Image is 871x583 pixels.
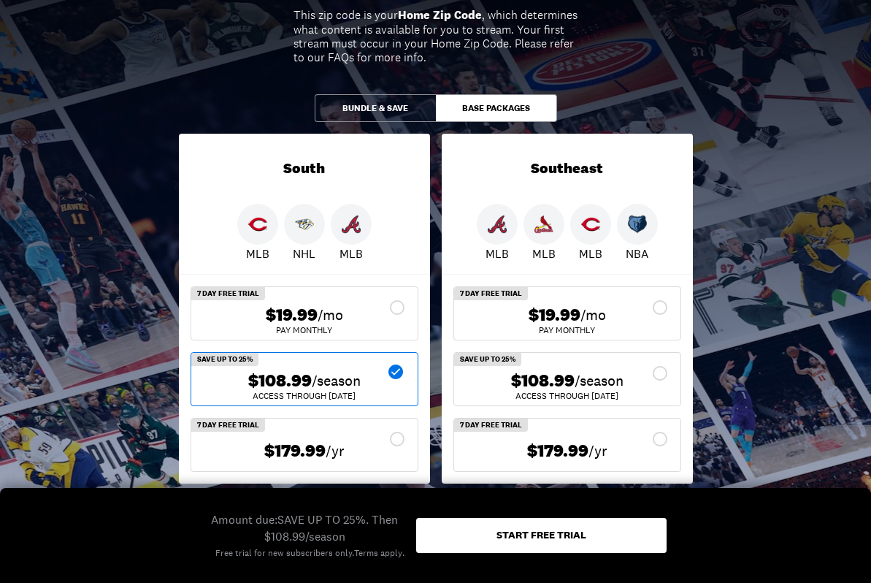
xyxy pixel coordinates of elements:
[191,353,258,366] div: SAVE UP TO 25%
[264,441,326,462] span: $179.99
[628,215,647,234] img: Grizzlies
[454,419,528,432] div: 7 Day Free Trial
[527,441,588,462] span: $179.99
[246,245,269,262] p: MLB
[339,245,363,262] p: MLB
[534,215,553,234] img: Cardinals
[248,370,312,392] span: $108.99
[398,7,482,23] b: Home Zip Code
[529,305,580,326] span: $19.99
[354,547,402,560] a: Terms apply
[454,287,528,300] div: 7 Day Free Trial
[203,326,406,335] div: Pay Monthly
[581,215,600,234] img: Reds
[454,353,521,366] div: SAVE UP TO 25%
[626,245,648,262] p: NBA
[295,215,314,234] img: Predators
[496,530,586,540] div: Start free trial
[205,511,404,544] div: Amount due: SAVE UP TO 25%. Then $108.99/season
[293,8,578,64] div: This zip code is your , which determines what content is available for you to stream. Your first ...
[191,287,265,300] div: 7 Day Free Trial
[293,245,315,262] p: NHL
[326,441,345,461] span: /yr
[588,441,607,461] span: /yr
[315,94,436,122] button: Bundle & Save
[215,547,404,560] div: Free trial for new subscribers only. .
[203,392,406,400] div: ACCESS THROUGH [DATE]
[488,215,507,234] img: Braves
[532,245,556,262] p: MLB
[580,305,606,325] span: /mo
[436,94,557,122] button: Base Packages
[466,326,669,335] div: Pay Monthly
[486,245,509,262] p: MLB
[248,215,267,234] img: Reds
[312,370,361,391] span: /season
[179,134,430,204] div: South
[266,305,318,326] span: $19.99
[342,215,361,234] img: Braves
[191,419,265,432] div: 7 Day Free Trial
[575,370,623,391] span: /season
[466,392,669,400] div: ACCESS THROUGH [DATE]
[579,245,602,262] p: MLB
[442,134,693,204] div: Southeast
[511,370,575,392] span: $108.99
[318,305,343,325] span: /mo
